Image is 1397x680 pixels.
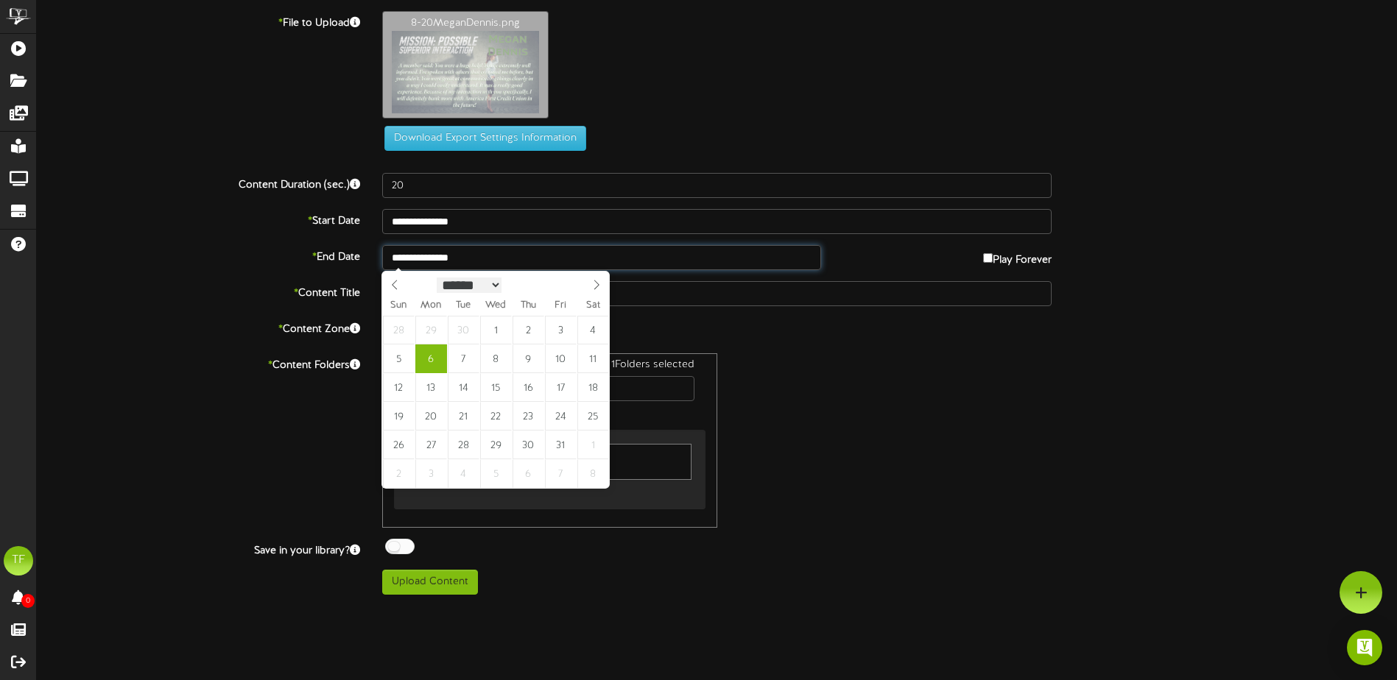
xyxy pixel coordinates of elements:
[577,402,609,431] span: October 25, 2025
[480,344,512,373] span: October 8, 2025
[1347,630,1382,665] div: Open Intercom Messenger
[513,402,544,431] span: October 23, 2025
[383,316,415,344] span: September 28, 2025
[415,402,447,431] span: October 20, 2025
[415,301,447,311] span: Mon
[415,459,447,488] span: November 3, 2025
[513,431,544,459] span: October 30, 2025
[383,402,415,431] span: October 19, 2025
[545,373,577,402] span: October 17, 2025
[384,126,586,151] button: Download Export Settings Information
[577,316,609,344] span: October 4, 2025
[415,344,447,373] span: October 6, 2025
[577,459,609,488] span: November 8, 2025
[26,209,371,229] label: Start Date
[415,373,447,402] span: October 13, 2025
[545,316,577,344] span: October 3, 2025
[448,431,479,459] span: October 28, 2025
[513,316,544,344] span: October 2, 2025
[26,245,371,265] label: End Date
[513,373,544,402] span: October 16, 2025
[21,594,35,608] span: 0
[480,459,512,488] span: November 5, 2025
[447,301,479,311] span: Tue
[577,344,609,373] span: October 11, 2025
[26,317,371,337] label: Content Zone
[383,431,415,459] span: October 26, 2025
[577,431,609,459] span: November 1, 2025
[479,301,512,311] span: Wed
[4,546,33,575] div: TF
[377,133,586,144] a: Download Export Settings Information
[545,431,577,459] span: October 31, 2025
[513,459,544,488] span: November 6, 2025
[545,402,577,431] span: October 24, 2025
[544,301,577,311] span: Fri
[448,402,479,431] span: October 21, 2025
[983,245,1052,268] label: Play Forever
[448,459,479,488] span: November 4, 2025
[383,459,415,488] span: November 2, 2025
[577,373,609,402] span: October 18, 2025
[480,316,512,344] span: October 1, 2025
[383,344,415,373] span: October 5, 2025
[382,281,1052,306] input: Title of this Content
[26,173,371,193] label: Content Duration (sec.)
[513,344,544,373] span: October 9, 2025
[415,316,447,344] span: September 29, 2025
[26,539,371,559] label: Save in your library?
[382,570,478,595] button: Upload Content
[480,402,512,431] span: October 22, 2025
[545,459,577,488] span: November 7, 2025
[577,301,609,311] span: Sat
[382,301,415,311] span: Sun
[26,281,371,301] label: Content Title
[502,277,555,293] input: Year
[415,431,447,459] span: October 27, 2025
[480,431,512,459] span: October 29, 2025
[512,301,544,311] span: Thu
[448,373,479,402] span: October 14, 2025
[26,353,371,373] label: Content Folders
[545,344,577,373] span: October 10, 2025
[383,373,415,402] span: October 12, 2025
[26,11,371,31] label: File to Upload
[983,253,993,263] input: Play Forever
[480,373,512,402] span: October 15, 2025
[448,344,479,373] span: October 7, 2025
[448,316,479,344] span: September 30, 2025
